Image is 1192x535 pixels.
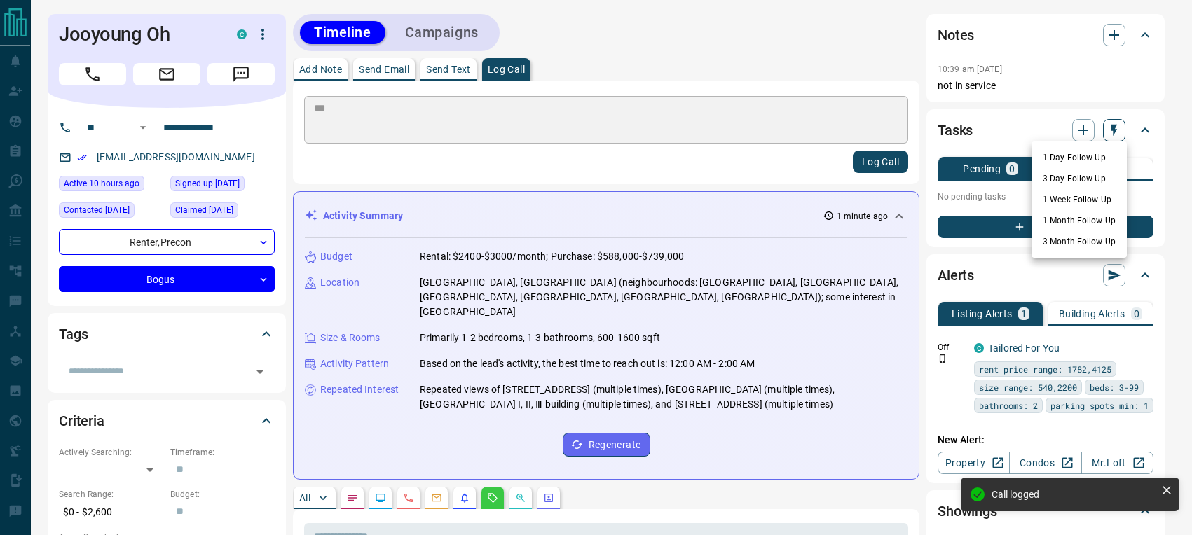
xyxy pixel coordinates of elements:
[1032,189,1127,210] li: 1 Week Follow-Up
[992,489,1156,500] div: Call logged
[1032,147,1127,168] li: 1 Day Follow-Up
[1032,168,1127,189] li: 3 Day Follow-Up
[1032,231,1127,252] li: 3 Month Follow-Up
[1032,210,1127,231] li: 1 Month Follow-Up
